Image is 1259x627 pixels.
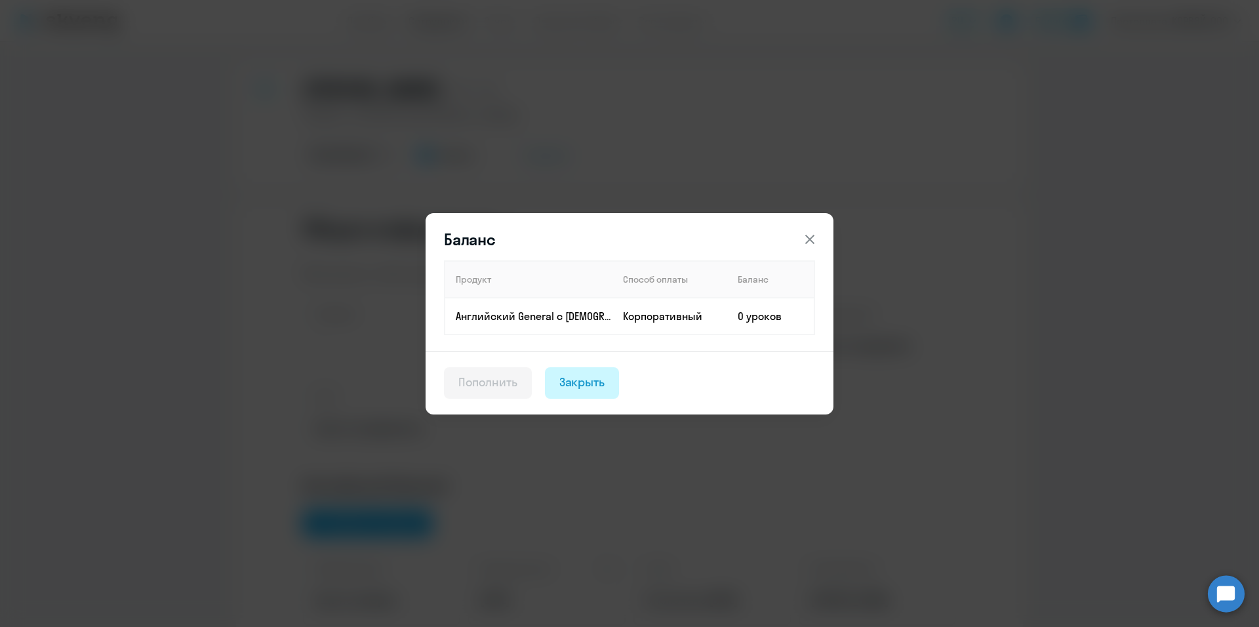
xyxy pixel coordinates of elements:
th: Баланс [727,261,814,298]
button: Закрыть [545,367,620,399]
th: Способ оплаты [612,261,727,298]
div: Закрыть [559,374,605,391]
th: Продукт [445,261,612,298]
header: Баланс [426,229,833,250]
td: Корпоративный [612,298,727,334]
td: 0 уроков [727,298,814,334]
div: Пополнить [458,374,517,391]
button: Пополнить [444,367,532,399]
p: Английский General с [DEMOGRAPHIC_DATA] преподавателем [456,309,612,323]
